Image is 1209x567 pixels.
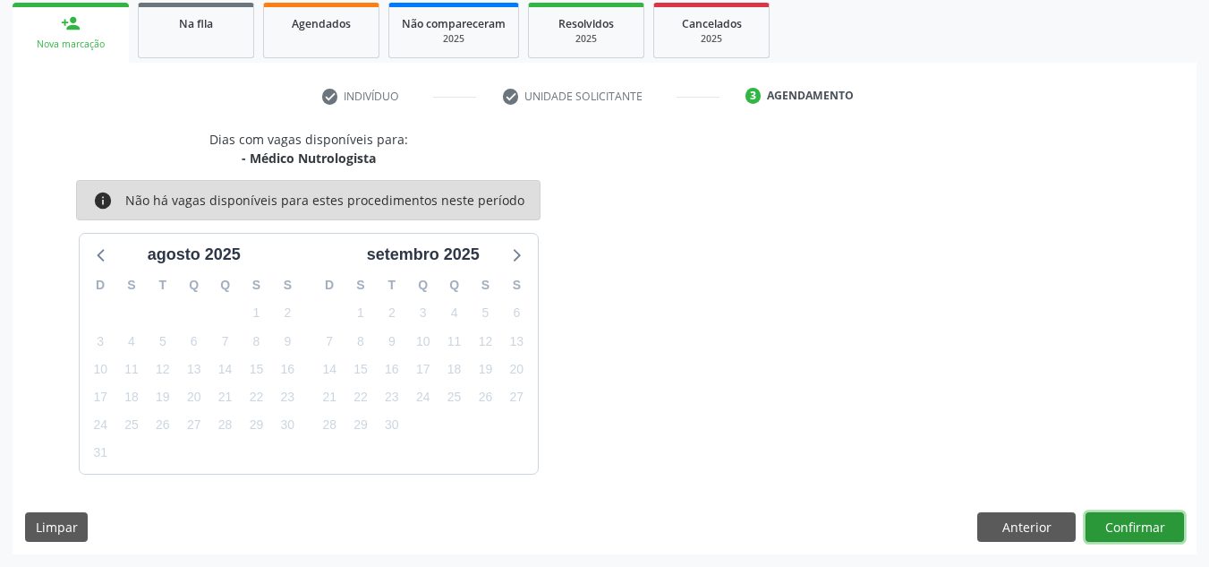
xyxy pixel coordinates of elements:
[470,271,501,299] div: S
[88,329,113,354] span: domingo, 3 de agosto de 2025
[209,149,408,168] div: - Médico Nutrologista
[558,16,614,31] span: Resolvidos
[317,413,342,438] span: domingo, 28 de setembro de 2025
[182,329,207,354] span: quarta-feira, 6 de agosto de 2025
[348,413,373,438] span: segunda-feira, 29 de setembro de 2025
[314,271,345,299] div: D
[119,329,144,354] span: segunda-feira, 4 de agosto de 2025
[501,271,532,299] div: S
[345,271,377,299] div: S
[119,413,144,438] span: segunda-feira, 25 de agosto de 2025
[1086,512,1184,543] button: Confirmar
[213,357,238,382] span: quinta-feira, 14 de agosto de 2025
[411,301,436,326] span: quarta-feira, 3 de setembro de 2025
[317,329,342,354] span: domingo, 7 de setembro de 2025
[348,301,373,326] span: segunda-feira, 1 de setembro de 2025
[275,385,300,410] span: sábado, 23 de agosto de 2025
[504,357,529,382] span: sábado, 20 de setembro de 2025
[213,329,238,354] span: quinta-feira, 7 de agosto de 2025
[473,329,498,354] span: sexta-feira, 12 de setembro de 2025
[25,38,116,51] div: Nova marcação
[504,329,529,354] span: sábado, 13 de setembro de 2025
[411,385,436,410] span: quarta-feira, 24 de setembro de 2025
[667,32,756,46] div: 2025
[209,130,408,168] div: Dias com vagas disponíveis para:
[402,32,506,46] div: 2025
[438,271,470,299] div: Q
[379,413,404,438] span: terça-feira, 30 de setembro de 2025
[442,329,467,354] span: quinta-feira, 11 de setembro de 2025
[317,385,342,410] span: domingo, 21 de setembro de 2025
[150,385,175,410] span: terça-feira, 19 de agosto de 2025
[85,271,116,299] div: D
[745,88,762,104] div: 3
[119,357,144,382] span: segunda-feira, 11 de agosto de 2025
[209,271,241,299] div: Q
[348,329,373,354] span: segunda-feira, 8 de setembro de 2025
[147,271,178,299] div: T
[243,329,268,354] span: sexta-feira, 8 de agosto de 2025
[376,271,407,299] div: T
[241,271,272,299] div: S
[179,16,213,31] span: Na fila
[442,385,467,410] span: quinta-feira, 25 de setembro de 2025
[541,32,631,46] div: 2025
[473,357,498,382] span: sexta-feira, 19 de setembro de 2025
[275,357,300,382] span: sábado, 16 de agosto de 2025
[767,88,854,104] div: Agendamento
[88,441,113,466] span: domingo, 31 de agosto de 2025
[379,301,404,326] span: terça-feira, 2 de setembro de 2025
[116,271,148,299] div: S
[275,413,300,438] span: sábado, 30 de agosto de 2025
[379,385,404,410] span: terça-feira, 23 de setembro de 2025
[178,271,209,299] div: Q
[379,329,404,354] span: terça-feira, 9 de setembro de 2025
[272,271,303,299] div: S
[473,301,498,326] span: sexta-feira, 5 de setembro de 2025
[88,357,113,382] span: domingo, 10 de agosto de 2025
[360,243,487,267] div: setembro 2025
[150,357,175,382] span: terça-feira, 12 de agosto de 2025
[88,385,113,410] span: domingo, 17 de agosto de 2025
[682,16,742,31] span: Cancelados
[213,413,238,438] span: quinta-feira, 28 de agosto de 2025
[182,385,207,410] span: quarta-feira, 20 de agosto de 2025
[182,357,207,382] span: quarta-feira, 13 de agosto de 2025
[504,301,529,326] span: sábado, 6 de setembro de 2025
[150,329,175,354] span: terça-feira, 5 de agosto de 2025
[473,385,498,410] span: sexta-feira, 26 de setembro de 2025
[379,357,404,382] span: terça-feira, 16 de setembro de 2025
[442,357,467,382] span: quinta-feira, 18 de setembro de 2025
[125,191,524,210] div: Não há vagas disponíveis para estes procedimentos neste período
[442,301,467,326] span: quinta-feira, 4 de setembro de 2025
[411,329,436,354] span: quarta-feira, 10 de setembro de 2025
[292,16,351,31] span: Agendados
[348,357,373,382] span: segunda-feira, 15 de setembro de 2025
[243,357,268,382] span: sexta-feira, 15 de agosto de 2025
[243,385,268,410] span: sexta-feira, 22 de agosto de 2025
[88,413,113,438] span: domingo, 24 de agosto de 2025
[275,329,300,354] span: sábado, 9 de agosto de 2025
[275,301,300,326] span: sábado, 2 de agosto de 2025
[140,243,248,267] div: agosto 2025
[402,16,506,31] span: Não compareceram
[243,413,268,438] span: sexta-feira, 29 de agosto de 2025
[93,191,113,210] i: info
[182,413,207,438] span: quarta-feira, 27 de agosto de 2025
[243,301,268,326] span: sexta-feira, 1 de agosto de 2025
[411,357,436,382] span: quarta-feira, 17 de setembro de 2025
[317,357,342,382] span: domingo, 14 de setembro de 2025
[213,385,238,410] span: quinta-feira, 21 de agosto de 2025
[504,385,529,410] span: sábado, 27 de setembro de 2025
[150,413,175,438] span: terça-feira, 26 de agosto de 2025
[119,385,144,410] span: segunda-feira, 18 de agosto de 2025
[348,385,373,410] span: segunda-feira, 22 de setembro de 2025
[61,13,81,33] div: person_add
[977,512,1076,543] button: Anterior
[407,271,438,299] div: Q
